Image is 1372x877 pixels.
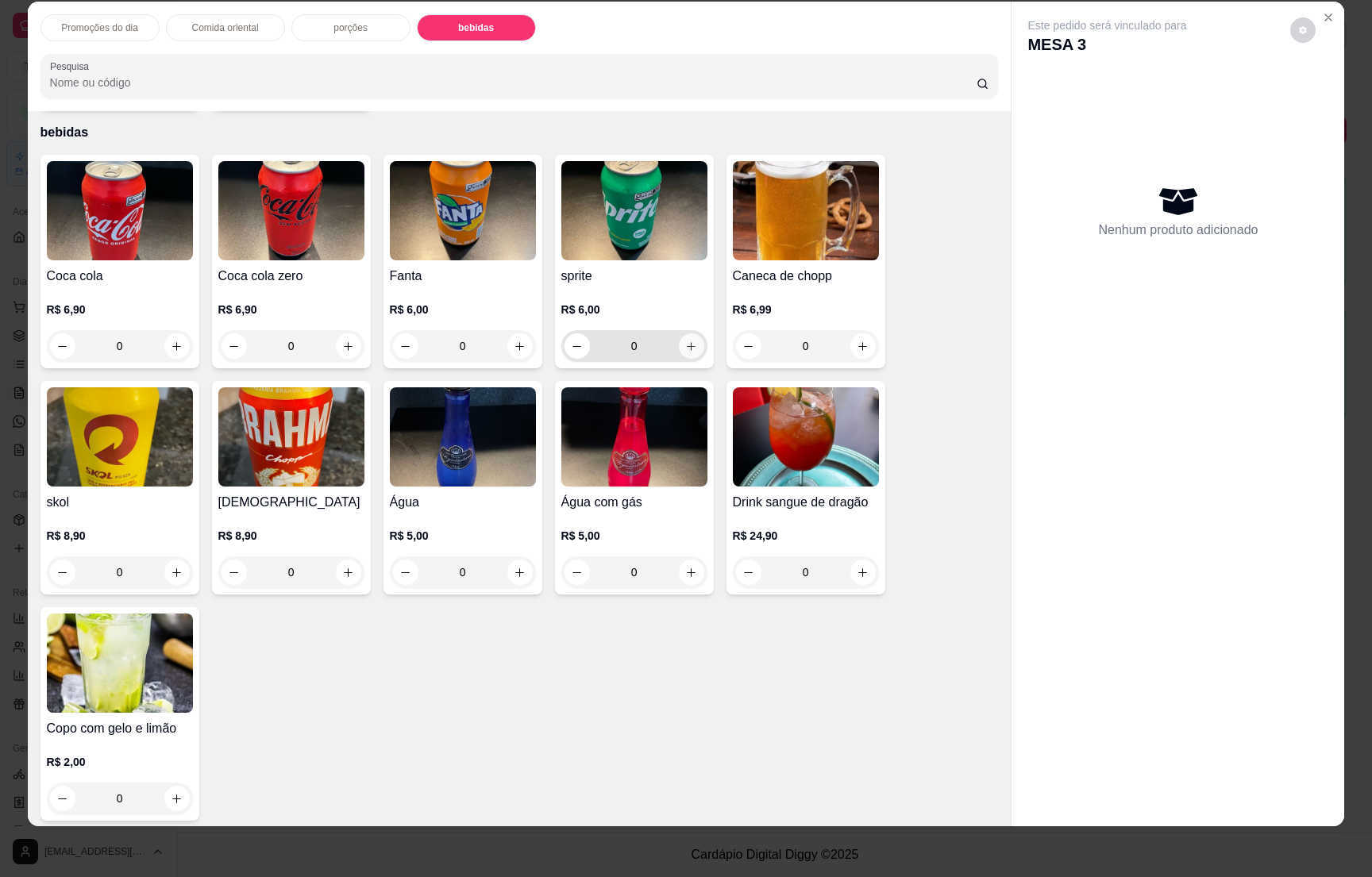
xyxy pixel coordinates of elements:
button: increase-product-quantity [164,786,190,811]
input: Pesquisa [50,75,977,90]
button: increase-product-quantity [507,560,533,585]
p: R$ 6,99 [733,302,879,317]
img: product-image [218,387,364,487]
img: product-image [218,161,364,260]
p: R$ 5,00 [390,528,536,544]
img: product-image [561,387,707,487]
button: increase-product-quantity [336,560,361,585]
img: product-image [561,161,707,260]
button: decrease-product-quantity [50,560,75,585]
button: decrease-product-quantity [393,560,418,585]
button: increase-product-quantity [336,333,361,359]
h4: Água com gás [561,493,707,512]
img: product-image [47,161,193,260]
button: decrease-product-quantity [565,333,590,359]
p: bebidas [40,123,999,142]
button: decrease-product-quantity [50,786,75,811]
button: increase-product-quantity [507,333,533,359]
p: MESA 3 [1027,33,1186,56]
h4: Drink sangue de dragão [733,493,879,512]
h4: [DEMOGRAPHIC_DATA] [218,493,364,512]
button: increase-product-quantity [679,560,704,585]
h4: sprite [561,267,707,286]
label: Pesquisa [50,60,94,73]
img: product-image [390,387,536,487]
p: Comida oriental [192,21,259,34]
button: increase-product-quantity [850,333,876,359]
img: product-image [390,161,536,260]
h4: Copo com gelo e limão [47,719,193,738]
img: product-image [733,161,879,260]
h4: Caneca de chopp [733,267,879,286]
button: decrease-product-quantity [1290,17,1316,43]
p: porções [333,21,368,34]
h4: Fanta [390,267,536,286]
p: Nenhum produto adicionado [1098,221,1258,240]
button: increase-product-quantity [850,560,876,585]
button: Close [1316,5,1341,30]
p: bebidas [458,21,494,34]
p: Promoções do dia [61,21,138,34]
button: decrease-product-quantity [50,333,75,359]
p: R$ 6,90 [47,302,193,317]
button: decrease-product-quantity [222,560,247,585]
p: Este pedido será vinculado para [1027,17,1186,33]
button: decrease-product-quantity [736,333,761,359]
button: increase-product-quantity [164,560,190,585]
h4: Coca cola [47,267,193,286]
p: R$ 24,90 [733,528,879,544]
p: R$ 2,00 [47,754,193,770]
button: decrease-product-quantity [393,333,418,359]
button: increase-product-quantity [679,333,704,359]
p: R$ 8,90 [218,528,364,544]
button: increase-product-quantity [164,333,190,359]
h4: skol [47,493,193,512]
p: R$ 6,90 [218,302,364,317]
p: R$ 5,00 [561,528,707,544]
button: decrease-product-quantity [565,560,590,585]
p: R$ 6,00 [390,302,536,317]
button: decrease-product-quantity [222,333,247,359]
p: R$ 8,90 [47,528,193,544]
img: product-image [47,614,193,713]
h4: Coca cola zero [218,267,364,286]
h4: Água [390,493,536,512]
img: product-image [733,387,879,487]
img: product-image [47,387,193,487]
button: decrease-product-quantity [736,560,761,585]
p: R$ 6,00 [561,302,707,317]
